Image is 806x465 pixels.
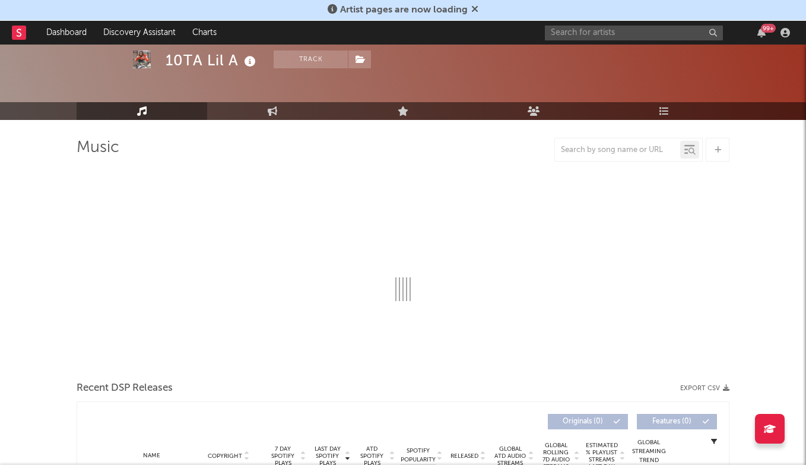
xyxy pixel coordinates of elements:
[761,24,776,33] div: 99 +
[38,21,95,45] a: Dashboard
[340,5,468,15] span: Artist pages are now loading
[113,451,191,460] div: Name
[555,145,680,155] input: Search by song name or URL
[208,453,242,460] span: Copyright
[757,28,766,37] button: 99+
[556,418,610,425] span: Originals ( 0 )
[401,447,436,464] span: Spotify Popularity
[77,381,173,396] span: Recent DSP Releases
[274,50,348,68] button: Track
[645,418,699,425] span: Features ( 0 )
[545,26,723,40] input: Search for artists
[548,414,628,429] button: Originals(0)
[637,414,717,429] button: Features(0)
[95,21,184,45] a: Discovery Assistant
[166,50,259,70] div: 10TA Lil A
[184,21,225,45] a: Charts
[450,453,478,460] span: Released
[471,5,478,15] span: Dismiss
[680,385,729,392] button: Export CSV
